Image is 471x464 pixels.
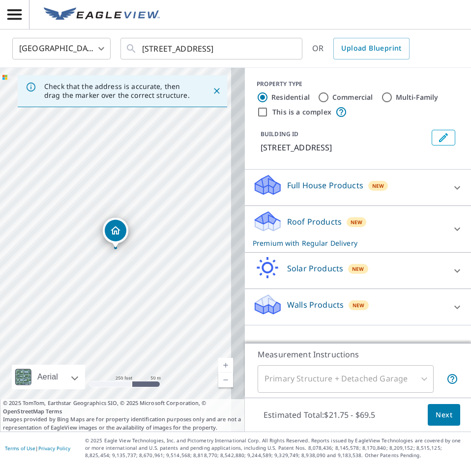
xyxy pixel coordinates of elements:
span: New [352,265,364,273]
div: Full House ProductsNew [253,174,463,202]
a: Terms [46,407,62,415]
span: New [351,218,363,226]
div: Aerial [34,365,61,389]
div: Solar ProductsNew [253,257,463,285]
div: Aerial [12,365,85,389]
a: OpenStreetMap [3,407,44,415]
p: Premium with Regular Delivery [253,238,445,248]
div: Dropped pin, building 1, Residential property, 21W141 Coronet Rd Lombard, IL 60148 [103,218,128,248]
p: Solar Products [287,262,343,274]
p: | [5,445,70,451]
input: Search by address or latitude-longitude [142,35,282,62]
p: Estimated Total: $21.75 - $69.5 [256,404,383,426]
p: [STREET_ADDRESS] [261,142,428,153]
a: Privacy Policy [38,445,70,452]
p: Full House Products [287,179,363,191]
span: © 2025 TomTom, Earthstar Geographics SIO, © 2025 Microsoft Corporation, © [3,399,242,415]
a: Upload Blueprint [333,38,409,59]
div: Roof ProductsNewPremium with Regular Delivery [253,210,463,248]
label: Commercial [332,92,373,102]
div: [GEOGRAPHIC_DATA] [12,35,111,62]
label: Multi-Family [396,92,439,102]
span: New [353,301,365,309]
span: New [372,182,384,190]
p: Measurement Instructions [258,348,458,360]
p: Check that the address is accurate, then drag the marker over the correct structure. [44,82,195,100]
p: Roof Products [287,216,342,228]
div: Primary Structure + Detached Garage [258,365,434,393]
label: This is a complex [272,107,331,117]
a: Current Level 17, Zoom In [218,358,233,373]
a: Terms of Use [5,445,35,452]
a: EV Logo [38,1,166,28]
span: Upload Blueprint [341,42,401,55]
div: Walls ProductsNew [253,293,463,321]
a: Current Level 17, Zoom Out [218,373,233,387]
p: BUILDING ID [261,130,298,138]
img: EV Logo [44,7,160,22]
label: Residential [271,92,310,102]
div: PROPERTY TYPE [257,80,459,88]
span: Next [436,409,452,421]
p: © 2025 Eagle View Technologies, Inc. and Pictometry International Corp. All Rights Reserved. Repo... [85,437,466,459]
button: Close [210,85,223,97]
p: Walls Products [287,299,344,311]
button: Edit building 1 [432,130,455,145]
span: Your report will include the primary structure and a detached garage if one exists. [446,373,458,385]
button: Next [428,404,460,426]
div: OR [312,38,410,59]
